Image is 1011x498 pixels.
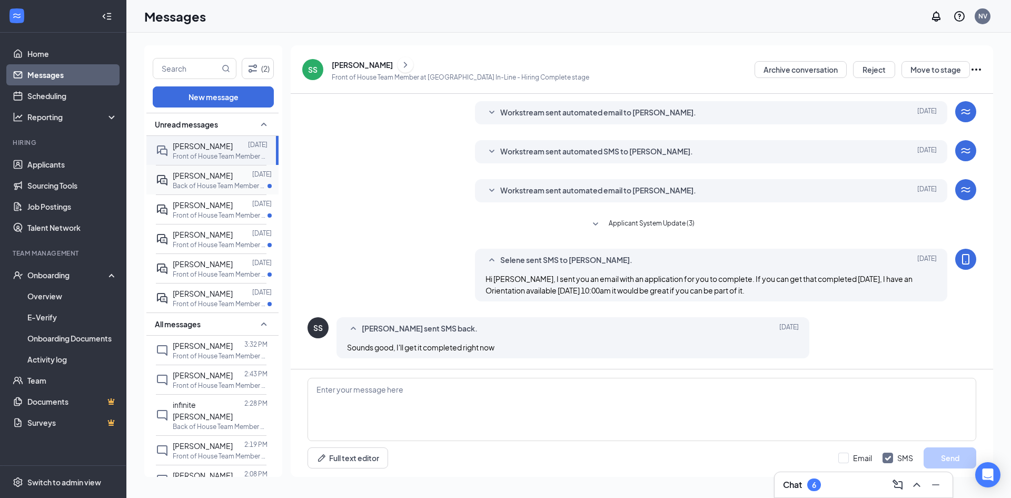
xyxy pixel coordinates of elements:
[959,105,972,118] svg: WorkstreamLogo
[27,477,101,487] div: Switch to admin view
[156,374,168,386] svg: ChatInactive
[485,254,498,267] svg: SmallChevronUp
[173,211,267,220] p: Front of House Team Member at [GEOGRAPHIC_DATA] In-Line
[244,470,267,479] p: 2:08 PM
[248,140,267,149] p: [DATE]
[485,145,498,158] svg: SmallChevronDown
[173,141,233,151] span: [PERSON_NAME]
[27,349,117,370] a: Activity log
[27,64,117,85] a: Messages
[156,344,168,357] svg: ChatInactive
[173,270,267,279] p: Front of House Team Member at [GEOGRAPHIC_DATA] In-Line
[173,181,267,190] p: Back of House Team Member at [GEOGRAPHIC_DATA] In-Line
[917,184,937,197] span: [DATE]
[927,476,944,493] button: Minimize
[12,11,22,21] svg: WorkstreamLogo
[308,64,318,75] div: SS
[13,112,23,122] svg: Analysis
[812,481,816,490] div: 6
[901,61,970,78] button: Move to stage
[27,196,117,217] a: Job Postings
[156,233,168,246] svg: ActiveDoubleChat
[13,270,23,280] svg: UserCheck
[332,60,393,70] div: [PERSON_NAME]
[156,409,168,422] svg: ChatInactive
[252,199,272,208] p: [DATE]
[924,447,976,468] button: Send
[156,262,168,275] svg: ActiveDoubleChat
[155,319,201,329] span: All messages
[27,85,117,106] a: Scheduling
[930,10,943,23] svg: Notifications
[891,479,904,491] svg: ComposeMessage
[953,10,966,23] svg: QuestionInfo
[908,476,925,493] button: ChevronUp
[13,477,23,487] svg: Settings
[156,144,168,157] svg: DoubleChat
[156,474,168,486] svg: ChatInactive
[27,286,117,307] a: Overview
[173,341,233,350] span: [PERSON_NAME]
[500,254,632,267] span: Selene sent SMS to [PERSON_NAME].
[500,145,693,158] span: Workstream sent automated SMS to [PERSON_NAME].
[252,288,272,297] p: [DATE]
[500,184,696,197] span: Workstream sent automated email to [PERSON_NAME].
[308,447,388,468] button: Full text editorPen
[362,323,478,335] span: [PERSON_NAME] sent SMS back.
[173,299,267,308] p: Front of House Team Member at [GEOGRAPHIC_DATA] In-Line
[222,64,230,73] svg: MagnifyingGlass
[853,61,895,78] button: Reject
[173,240,267,249] p: Front of House Team Member at [GEOGRAPHIC_DATA] In-Line
[155,119,218,130] span: Unread messages
[779,323,799,335] span: [DATE]
[27,270,108,280] div: Onboarding
[755,61,847,78] button: Archive conversation
[959,144,972,157] svg: WorkstreamLogo
[244,440,267,449] p: 2:19 PM
[485,106,498,119] svg: SmallChevronDown
[313,323,323,333] div: SS
[244,340,267,349] p: 3:32 PM
[917,254,937,267] span: [DATE]
[589,218,695,231] button: SmallChevronDownApplicant System Update (3)
[252,258,272,267] p: [DATE]
[316,453,327,463] svg: Pen
[173,381,267,390] p: Front of House Team Member at [GEOGRAPHIC_DATA] In-Line
[332,73,589,82] p: Front of House Team Member at [GEOGRAPHIC_DATA] In-Line - Hiring Complete stage
[244,399,267,408] p: 2:28 PM
[173,289,233,298] span: [PERSON_NAME]
[917,106,937,119] span: [DATE]
[27,412,117,433] a: SurveysCrown
[173,351,267,360] p: Front of House Team Member at [GEOGRAPHIC_DATA] In-Line
[173,171,233,180] span: [PERSON_NAME]
[13,138,115,147] div: Hiring
[27,175,117,196] a: Sourcing Tools
[173,152,267,161] p: Front of House Team Member at [GEOGRAPHIC_DATA] In-Line
[347,343,494,352] span: Sounds good, I'll get it completed right now
[398,57,413,73] button: ChevronRight
[153,86,274,108] button: New message
[609,218,695,231] span: Applicant System Update (3)
[27,154,117,175] a: Applicants
[144,7,206,25] h1: Messages
[173,200,233,210] span: [PERSON_NAME]
[910,479,923,491] svg: ChevronUp
[156,203,168,216] svg: ActiveDoubleChat
[173,452,267,461] p: Front of House Team Member at [GEOGRAPHIC_DATA] In-Line
[173,230,233,239] span: [PERSON_NAME]
[400,58,411,71] svg: ChevronRight
[27,307,117,328] a: E-Verify
[156,174,168,187] svg: ActiveDoubleChat
[978,12,987,21] div: NV
[27,112,118,122] div: Reporting
[589,218,602,231] svg: SmallChevronDown
[246,62,259,75] svg: Filter
[27,328,117,349] a: Onboarding Documents
[975,462,1000,487] div: Open Intercom Messenger
[27,391,117,412] a: DocumentsCrown
[173,370,233,380] span: [PERSON_NAME]
[156,444,168,457] svg: ChatInactive
[13,249,115,258] div: Team Management
[485,274,913,295] span: Hi [PERSON_NAME], I sent you an email with an application for you to complete. If you can get tha...
[485,184,498,197] svg: SmallChevronDown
